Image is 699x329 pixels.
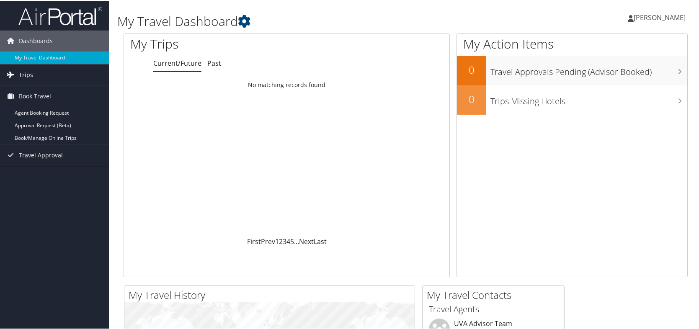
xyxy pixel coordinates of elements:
h2: My Travel Contacts [427,287,564,301]
a: Next [299,236,314,245]
a: First [247,236,261,245]
h3: Travel Agents [429,303,558,314]
span: [PERSON_NAME] [634,12,686,21]
a: Past [207,58,221,67]
a: [PERSON_NAME] [628,4,694,29]
h1: My Travel Dashboard [117,12,502,29]
span: Travel Approval [19,144,63,165]
a: 5 [290,236,294,245]
td: No matching records found [124,77,449,92]
span: … [294,236,299,245]
a: 0Travel Approvals Pending (Advisor Booked) [457,55,688,85]
a: 2 [279,236,283,245]
span: Trips [19,64,33,85]
span: Book Travel [19,85,51,106]
a: Prev [261,236,275,245]
a: 0Trips Missing Hotels [457,85,688,114]
a: 3 [283,236,286,245]
h3: Travel Approvals Pending (Advisor Booked) [490,61,688,77]
a: 1 [275,236,279,245]
a: 4 [286,236,290,245]
img: airportal-logo.png [18,5,102,25]
h2: My Travel History [129,287,415,301]
h2: 0 [457,91,486,105]
h3: Trips Missing Hotels [490,90,688,106]
h1: My Trips [130,34,308,52]
span: Dashboards [19,30,53,51]
a: Current/Future [153,58,201,67]
h2: 0 [457,62,486,76]
a: Last [314,236,327,245]
h1: My Action Items [457,34,688,52]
